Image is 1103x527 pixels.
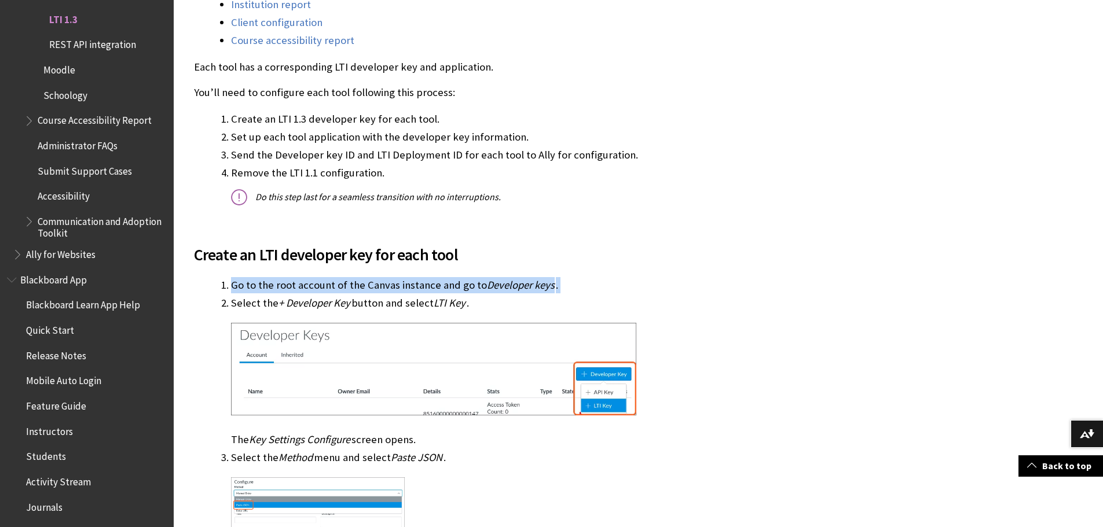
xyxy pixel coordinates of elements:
[487,278,555,292] span: Developer keys
[49,10,78,25] span: LTI 1.3
[279,451,313,464] span: Method
[38,136,118,152] span: Administrator FAQs
[43,60,75,76] span: Moodle
[249,433,350,446] span: Key Settings Configure
[1018,455,1103,477] a: Back to top
[38,161,132,177] span: Submit Support Cases
[26,346,86,362] span: Release Notes
[26,320,74,336] span: Quick Start
[26,371,101,387] span: Mobile Auto Login
[194,60,912,75] p: Each tool has a corresponding LTI developer key and application.
[231,323,636,415] img: Developer Keys page on a Canvas environment. The + Developer Key button is expanded showing the L...
[231,111,912,127] li: Create an LTI 1.3 developer key for each tool.
[49,35,136,51] span: REST API integration
[231,129,912,145] li: Set up each tool application with the developer key information.
[43,86,87,101] span: Schoology
[38,111,152,127] span: Course Accessibility Report
[231,34,354,47] a: Course accessibility report
[231,147,912,163] li: Send the Developer key ID and LTI Deployment ID for each tool to Ally for configuration.
[26,497,63,513] span: Journals
[26,447,66,463] span: Students
[231,277,912,293] li: Go to the root account of the Canvas instance and go to .
[38,212,166,239] span: Communication and Adoption Toolkit
[194,242,912,267] span: Create an LTI developer key for each tool
[279,296,350,309] span: + Developer Key
[26,296,140,311] span: Blackboard Learn App Help
[391,451,442,464] span: Paste JSON
[434,296,466,309] span: LTI Key
[20,270,87,286] span: Blackboard App
[26,422,73,437] span: Instructors
[26,472,91,488] span: Activity Stream
[231,295,912,447] li: Select the button and select . The screen opens.
[231,165,912,203] li: Remove the LTI 1.1 configuration.
[194,85,912,100] p: You’ll need to configure each tool following this process:
[26,245,96,260] span: Ally for Websites
[38,187,90,202] span: Accessibility
[26,396,86,412] span: Feature Guide
[231,16,323,30] a: Client configuration
[231,190,912,203] p: Do this step last for a seamless transition with no interruptions.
